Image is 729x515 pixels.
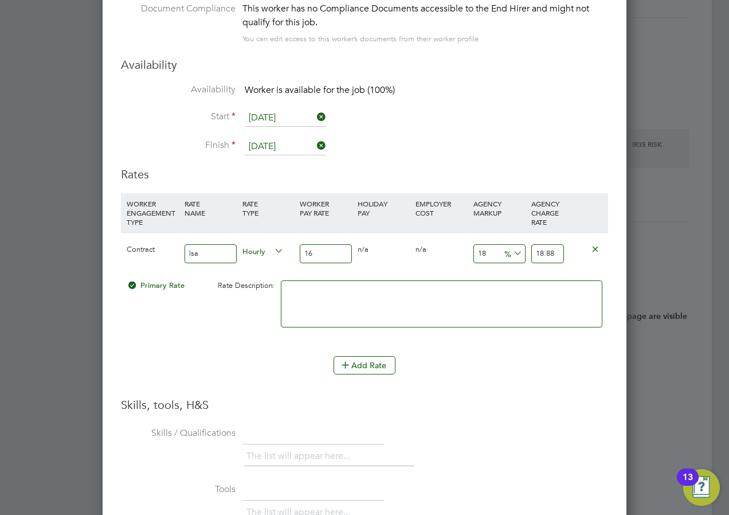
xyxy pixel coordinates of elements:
label: Tools [121,483,236,496]
label: Document Compliance [121,2,236,44]
label: Start [121,111,236,123]
button: Open Resource Center, 13 new notifications [683,469,720,506]
span: n/a [416,244,426,254]
div: 13 [683,477,693,492]
div: WORKER PAY RATE [297,193,355,223]
span: Worker is available for the job (100%) [245,84,395,96]
span: Rate Description: [218,280,275,290]
span: Contract [127,244,155,254]
div: You can edit access to this worker’s documents from their worker profile. [242,32,481,46]
h3: Rates [121,167,608,182]
div: WORKER ENGAGEMENT TYPE [124,193,182,232]
div: AGENCY CHARGE RATE [528,193,567,232]
span: % [500,247,524,259]
label: Skills / Qualifications [121,427,236,439]
h3: Availability [121,57,608,72]
span: Hourly [242,244,284,257]
span: n/a [358,244,369,254]
label: Availability [121,84,236,96]
li: The list will appear here... [246,448,355,464]
div: AGENCY MARKUP [471,193,528,223]
input: Select one [245,110,326,127]
div: RATE TYPE [240,193,297,223]
div: HOLIDAY PAY [355,193,413,223]
h3: Skills, tools, H&S [121,397,608,412]
div: EMPLOYER COST [413,193,471,223]
input: Select one [245,138,326,155]
div: RATE NAME [182,193,240,223]
div: This worker has no Compliance Documents accessible to the End Hirer and might not qualify for thi... [242,2,608,29]
button: Add Rate [334,356,395,374]
span: Primary Rate [127,280,185,290]
label: Finish [121,139,236,151]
